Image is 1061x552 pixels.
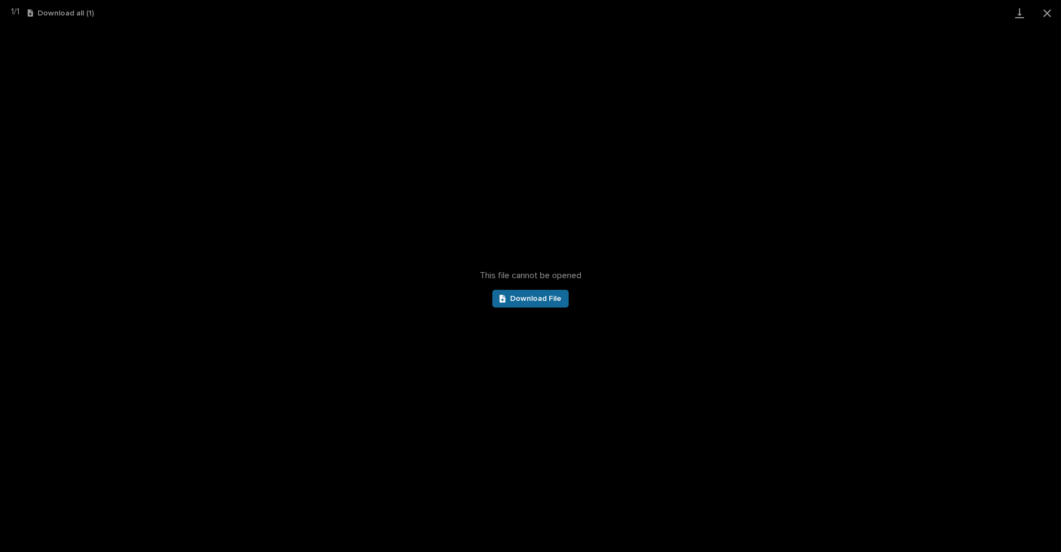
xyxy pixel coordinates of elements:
span: This file cannot be opened [480,270,581,281]
a: Download File [492,290,569,308]
span: Download File [510,295,561,303]
button: Download all (1) [28,9,94,17]
span: 1 [11,7,14,16]
span: 1 [17,7,19,16]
